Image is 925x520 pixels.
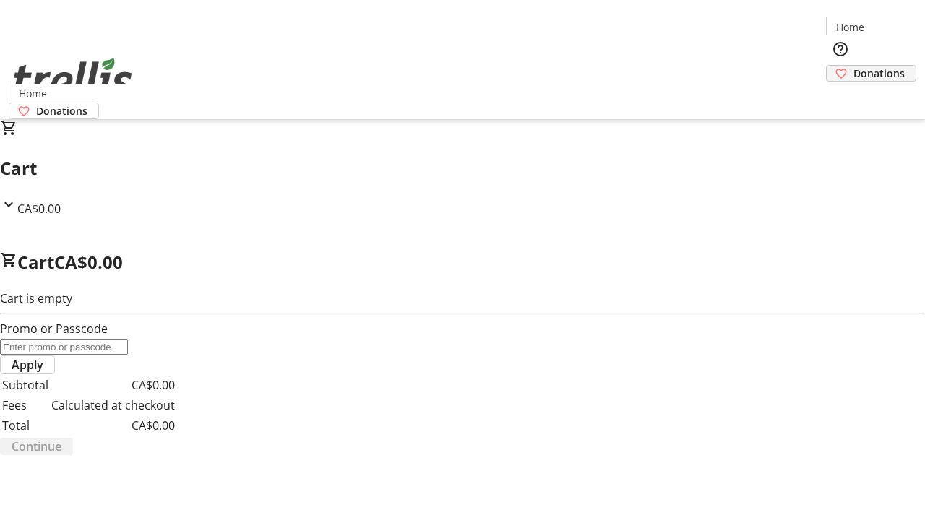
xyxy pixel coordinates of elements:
[836,19,864,35] span: Home
[1,396,49,415] td: Fees
[51,376,176,394] td: CA$0.00
[826,65,916,82] a: Donations
[826,82,855,110] button: Cart
[54,250,123,274] span: CA$0.00
[12,356,43,373] span: Apply
[9,86,56,101] a: Home
[9,103,99,119] a: Donations
[17,201,61,217] span: CA$0.00
[1,416,49,435] td: Total
[826,35,855,64] button: Help
[36,103,87,118] span: Donations
[827,19,873,35] a: Home
[1,376,49,394] td: Subtotal
[51,396,176,415] td: Calculated at checkout
[51,416,176,435] td: CA$0.00
[9,42,137,114] img: Orient E2E Organization ZCeU0LDOI7's Logo
[853,66,905,81] span: Donations
[19,86,47,101] span: Home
